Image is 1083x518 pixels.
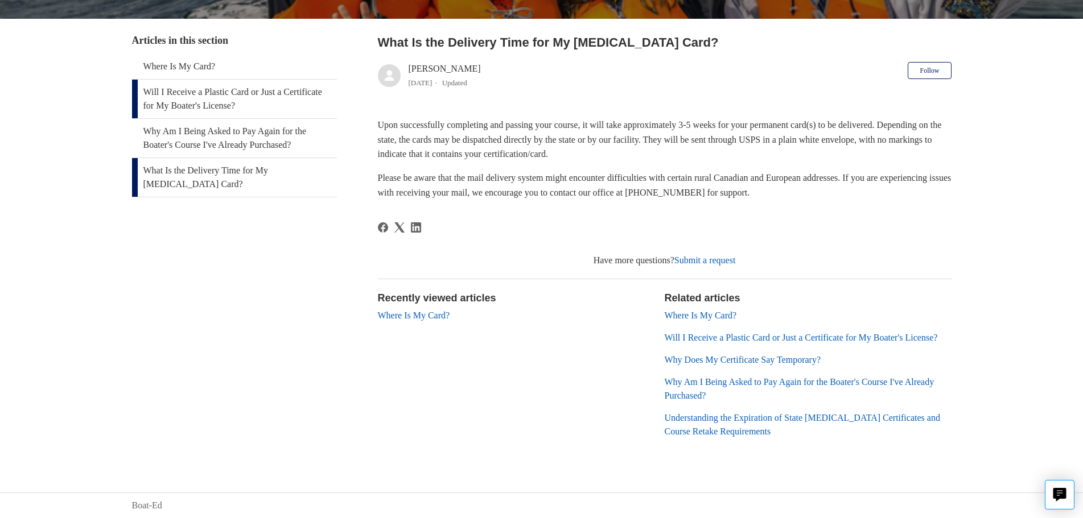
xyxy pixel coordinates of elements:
svg: Share this page on X Corp [394,222,405,233]
a: Facebook [378,222,388,233]
a: Why Am I Being Asked to Pay Again for the Boater's Course I've Already Purchased? [665,377,934,400]
p: Upon successfully completing and passing your course, it will take approximately 3-5 weeks for yo... [378,118,952,161]
a: Where Is My Card? [132,54,337,79]
svg: Share this page on Facebook [378,222,388,233]
a: Why Does My Certificate Say Temporary? [665,355,821,364]
a: LinkedIn [411,222,421,233]
a: Why Am I Being Asked to Pay Again for the Boater's Course I've Already Purchased? [132,119,337,158]
button: Follow Article [908,62,951,79]
time: 05/09/2024, 11:28 [409,78,433,87]
a: X Corp [394,222,405,233]
a: Where Is My Card? [378,310,450,320]
a: What Is the Delivery Time for My [MEDICAL_DATA] Card? [132,158,337,197]
a: Understanding the Expiration of State [MEDICAL_DATA] Certificates and Course Retake Requirements [665,413,940,436]
h2: Recently viewed articles [378,291,653,306]
h2: Related articles [665,291,952,306]
h2: What Is the Delivery Time for My Boating Card? [378,33,952,52]
a: Where Is My Card? [665,310,737,320]
a: Boat-Ed [132,499,162,512]
a: Will I Receive a Plastic Card or Just a Certificate for My Boater's License? [132,80,337,118]
a: Submit a request [674,255,736,265]
li: Updated [442,78,467,87]
a: Will I Receive a Plastic Card or Just a Certificate for My Boater's License? [665,333,938,342]
div: Have more questions? [378,254,952,267]
p: Please be aware that the mail delivery system might encounter difficulties with certain rural Can... [378,171,952,200]
svg: Share this page on LinkedIn [411,222,421,233]
div: [PERSON_NAME] [409,62,481,89]
button: Live chat [1045,480,1074,509]
span: Articles in this section [132,35,228,46]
